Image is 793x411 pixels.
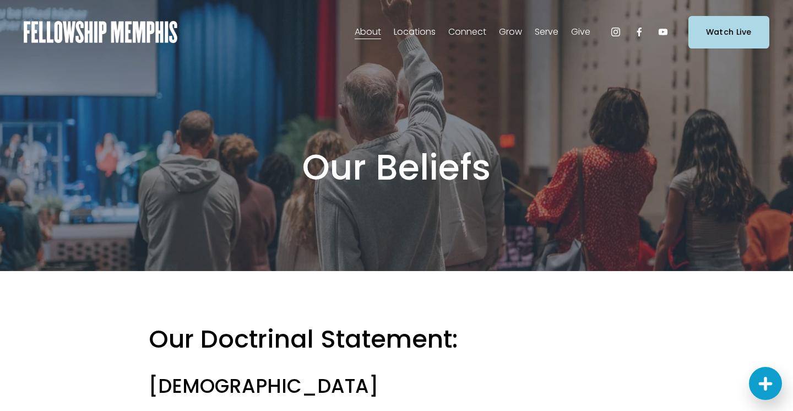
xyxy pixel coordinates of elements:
[634,26,645,37] a: Facebook
[149,374,644,399] h3: [DEMOGRAPHIC_DATA]
[571,23,590,41] a: folder dropdown
[535,24,558,40] span: Serve
[355,23,381,41] a: folder dropdown
[610,26,621,37] a: Instagram
[448,24,486,40] span: Connect
[149,323,644,355] h2: Our Doctrinal Statement:
[571,24,590,40] span: Give
[355,24,381,40] span: About
[448,23,486,41] a: folder dropdown
[24,21,177,43] img: Fellowship Memphis
[535,23,558,41] a: folder dropdown
[149,146,644,190] h1: Our Beliefs
[499,23,522,41] a: folder dropdown
[499,24,522,40] span: Grow
[688,16,769,48] a: Watch Live
[394,23,436,41] a: folder dropdown
[658,26,669,37] a: YouTube
[394,24,436,40] span: Locations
